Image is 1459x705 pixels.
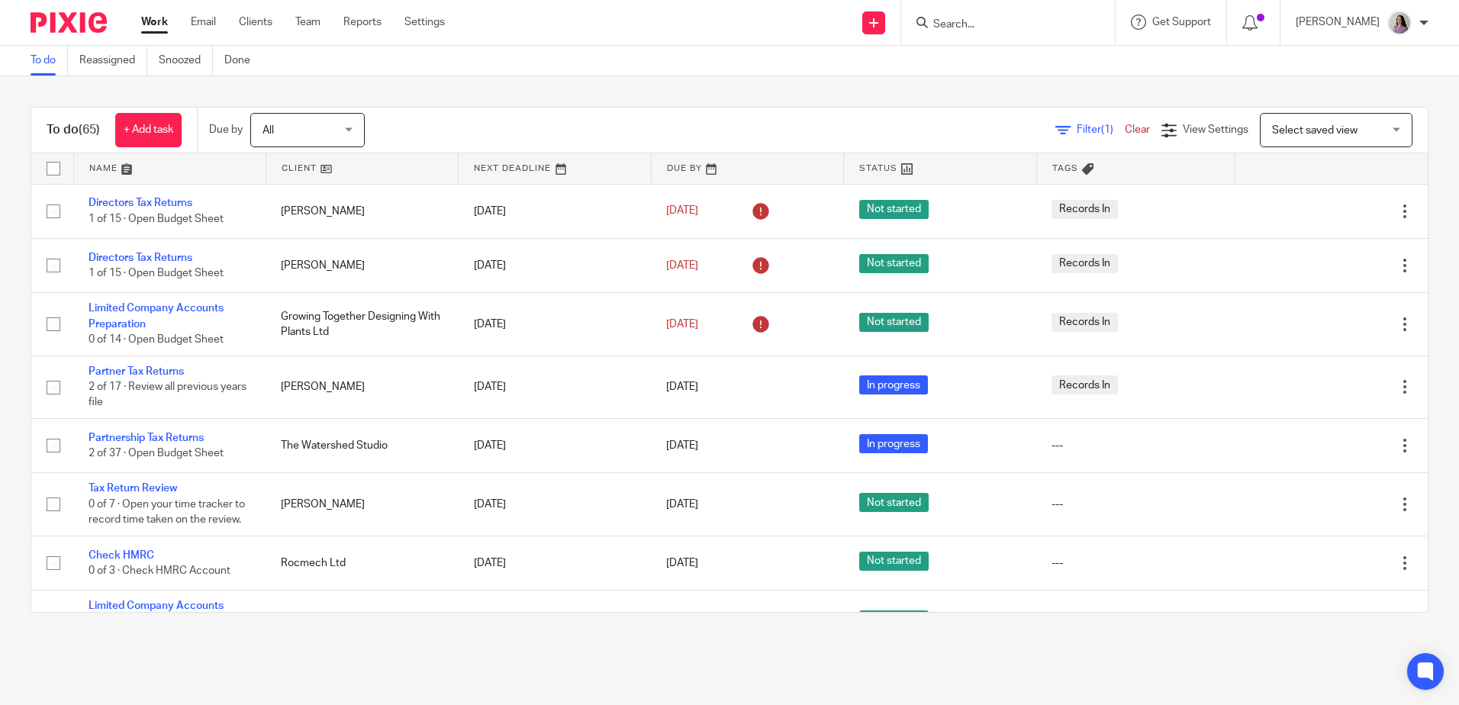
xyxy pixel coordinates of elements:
h1: To do [47,122,100,138]
input: Search [932,18,1069,32]
a: Work [141,14,168,30]
span: [DATE] [666,499,698,510]
span: [DATE] [666,440,698,451]
span: (1) [1101,124,1113,135]
a: Settings [404,14,445,30]
span: 0 of 7 · Open your time tracker to record time taken on the review. [89,499,245,526]
div: --- [1052,555,1219,571]
a: Directors Tax Returns [89,198,192,208]
p: Due by [209,122,243,137]
span: Not started [859,552,929,571]
span: In progress [859,375,928,394]
img: Pixie [31,12,107,33]
a: Limited Company Accounts Preparation [89,600,224,626]
a: Limited Company Accounts Preparation [89,303,224,329]
a: Check HMRC [89,550,154,561]
a: Clear [1125,124,1150,135]
a: Partnership Tax Returns [89,433,204,443]
td: [PERSON_NAME] [266,473,458,536]
a: To do [31,46,68,76]
span: Not started [859,610,929,629]
td: Growing Together Designing With Plants Ltd [266,293,458,356]
td: [DATE] [459,473,651,536]
span: 0 of 3 · Check HMRC Account [89,565,230,576]
td: [DATE] [459,238,651,292]
span: Tags [1052,164,1078,172]
a: Team [295,14,320,30]
td: Rocmech Ltd [266,536,458,590]
a: Done [224,46,262,76]
span: 2 of 37 · Open Budget Sheet [89,448,224,459]
span: Records In [1052,254,1118,273]
span: View Settings [1183,124,1248,135]
p: [PERSON_NAME] [1296,14,1380,30]
div: --- [1052,438,1219,453]
span: (65) [79,124,100,136]
span: Not started [859,313,929,332]
td: The Watershed Studio [266,419,458,473]
span: [DATE] [666,319,698,330]
span: Not started [859,493,929,512]
span: 2 of 17 · Review all previous years file [89,381,246,408]
span: In progress [859,434,928,453]
span: [DATE] [666,206,698,217]
a: Reports [343,14,382,30]
td: Cannons Basketball Ltd [266,591,458,653]
td: [PERSON_NAME] [266,238,458,292]
span: Select saved view [1272,125,1358,136]
td: [DATE] [459,591,651,653]
td: [DATE] [459,536,651,590]
td: [PERSON_NAME] [266,356,458,418]
a: Reassigned [79,46,147,76]
a: Directors Tax Returns [89,253,192,263]
span: [DATE] [666,558,698,568]
td: [DATE] [459,293,651,356]
a: Email [191,14,216,30]
span: [DATE] [666,381,698,392]
span: Not started [859,254,929,273]
span: All [262,125,274,136]
td: [DATE] [459,184,651,238]
img: Olivia.jpg [1387,11,1412,35]
a: Tax Return Review [89,483,177,494]
span: 1 of 15 · Open Budget Sheet [89,268,224,278]
a: Partner Tax Returns [89,366,184,377]
span: 1 of 15 · Open Budget Sheet [89,214,224,224]
span: Records In [1052,200,1118,219]
a: Clients [239,14,272,30]
span: [DATE] [666,260,698,271]
span: 0 of 14 · Open Budget Sheet [89,334,224,345]
span: Filter [1077,124,1125,135]
td: [PERSON_NAME] [266,184,458,238]
a: Snoozed [159,46,213,76]
span: Not started [859,200,929,219]
div: --- [1052,497,1219,512]
td: [DATE] [459,419,651,473]
a: + Add task [115,113,182,147]
span: Get Support [1152,17,1211,27]
td: [DATE] [459,356,651,418]
span: Records In [1052,313,1118,332]
span: Records In [1052,375,1118,394]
